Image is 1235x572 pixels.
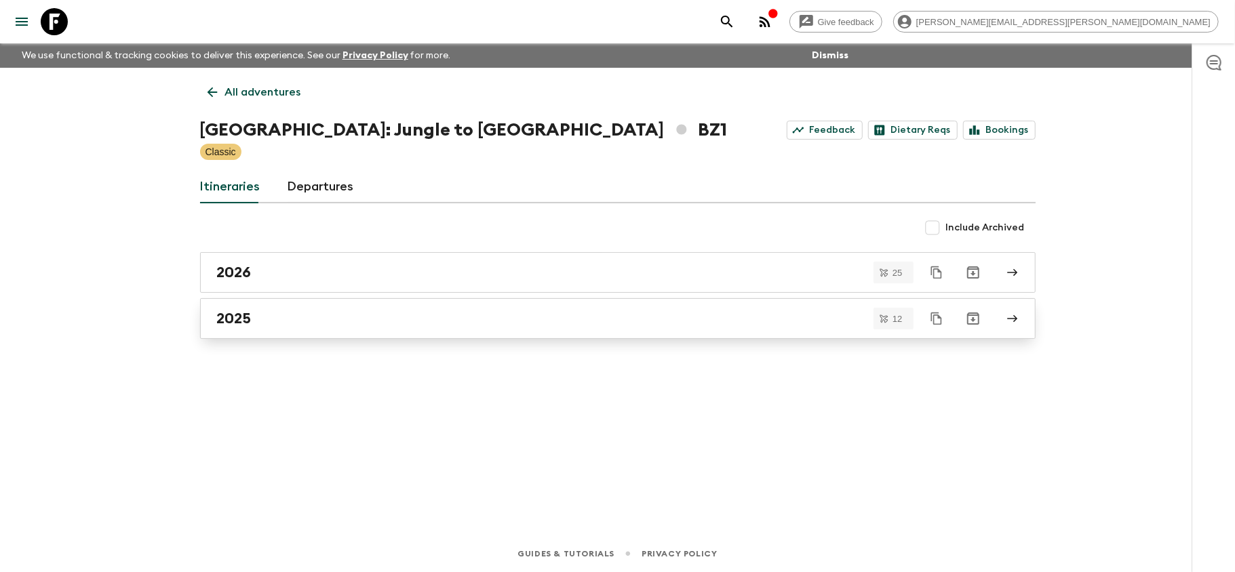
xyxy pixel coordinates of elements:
h2: 2025 [217,310,252,327]
a: Dietary Reqs [868,121,958,140]
a: All adventures [200,79,309,106]
div: [PERSON_NAME][EMAIL_ADDRESS][PERSON_NAME][DOMAIN_NAME] [893,11,1219,33]
button: Archive [960,305,987,332]
button: menu [8,8,35,35]
button: Duplicate [924,260,949,285]
a: Departures [288,171,354,203]
h2: 2026 [217,264,252,281]
a: 2025 [200,298,1036,339]
span: Give feedback [810,17,882,27]
span: [PERSON_NAME][EMAIL_ADDRESS][PERSON_NAME][DOMAIN_NAME] [909,17,1218,27]
p: We use functional & tracking cookies to deliver this experience. See our for more. [16,43,456,68]
button: Dismiss [808,46,852,65]
span: 25 [884,268,910,277]
button: search adventures [713,8,741,35]
a: 2026 [200,252,1036,293]
a: Guides & Tutorials [517,546,614,561]
a: Privacy Policy [642,546,717,561]
h1: [GEOGRAPHIC_DATA]: Jungle to [GEOGRAPHIC_DATA] BZ1 [200,117,728,144]
a: Give feedback [789,11,882,33]
button: Archive [960,259,987,286]
a: Feedback [787,121,863,140]
p: Classic [205,145,236,159]
span: Include Archived [946,221,1025,234]
p: All adventures [225,84,301,100]
a: Privacy Policy [342,51,408,60]
button: Duplicate [924,306,949,331]
span: 12 [884,314,910,323]
a: Bookings [963,121,1036,140]
a: Itineraries [200,171,260,203]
